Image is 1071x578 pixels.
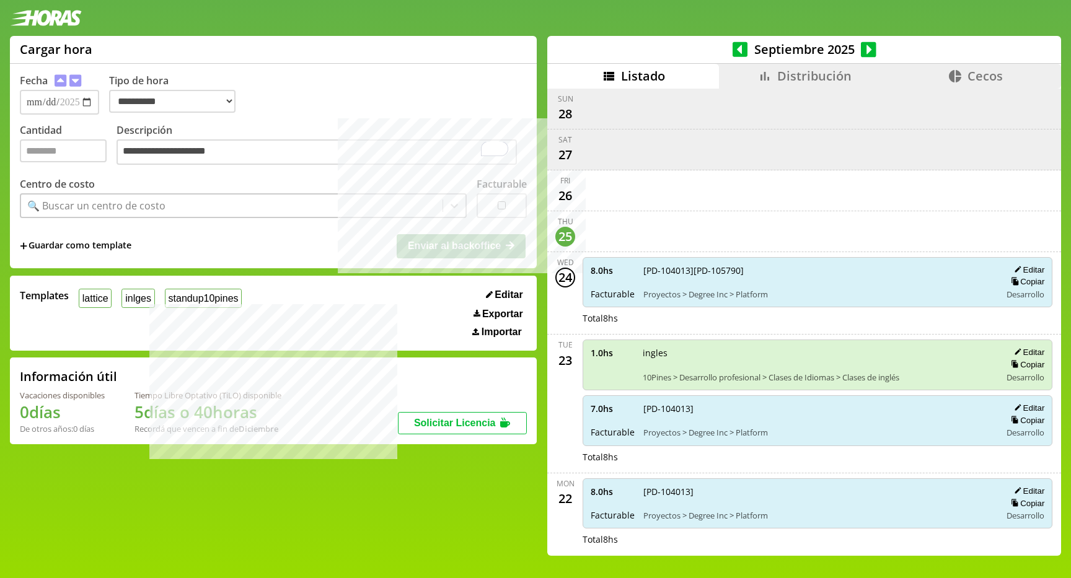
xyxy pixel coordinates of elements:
span: Proyectos > Degree Inc > Platform [643,427,992,438]
div: Mon [557,478,575,489]
label: Tipo de hora [109,74,245,115]
span: + [20,239,27,253]
button: Copiar [1007,359,1044,370]
span: Desarrollo [1007,372,1044,383]
label: Cantidad [20,123,117,169]
button: Copiar [1007,276,1044,287]
span: Solicitar Licencia [414,418,496,428]
div: 25 [555,227,575,247]
div: scrollable content [547,89,1061,554]
span: Proyectos > Degree Inc > Platform [643,510,992,521]
span: [PD-104013] [643,486,992,497]
span: ingles [643,347,992,359]
span: Facturable [591,426,635,438]
div: 26 [555,186,575,206]
span: Templates [20,289,69,302]
span: 7.0 hs [591,403,635,414]
label: Descripción [117,123,527,169]
span: Desarrollo [1007,427,1044,438]
div: 🔍 Buscar un centro de costo [27,199,165,212]
div: Fri [560,175,570,186]
h2: Información útil [20,368,117,385]
span: Septiembre 2025 [747,41,861,58]
h1: 5 días o 40 horas [134,401,281,423]
button: Copiar [1007,415,1044,426]
select: Tipo de hora [109,90,236,113]
img: logotipo [10,10,82,26]
div: Recordá que vencen a fin de [134,423,281,434]
span: 8.0 hs [591,486,635,497]
span: Editar [495,289,522,300]
button: Editar [482,289,527,301]
div: Sat [558,134,572,145]
div: Total 8 hs [583,312,1052,324]
button: Copiar [1007,498,1044,509]
div: 28 [555,104,575,124]
button: inlges [121,289,154,308]
span: [PD-104013][PD-105790] [643,265,992,276]
button: Editar [1010,347,1044,357]
span: 8.0 hs [591,265,635,276]
div: Wed [557,257,574,268]
button: lattice [79,289,112,308]
span: 1.0 hs [591,347,634,359]
span: Cecos [967,68,1003,84]
span: Facturable [591,288,635,300]
h1: 0 días [20,401,105,423]
button: Exportar [470,308,527,320]
button: Editar [1010,265,1044,275]
input: Cantidad [20,139,107,162]
button: Editar [1010,486,1044,496]
button: standup10pines [165,289,242,308]
div: 22 [555,489,575,509]
h1: Cargar hora [20,41,92,58]
button: Editar [1010,403,1044,413]
div: 24 [555,268,575,287]
textarea: To enrich screen reader interactions, please activate Accessibility in Grammarly extension settings [117,139,517,165]
div: Total 8 hs [583,451,1052,463]
span: Exportar [482,309,523,320]
span: Facturable [591,509,635,521]
span: Distribución [777,68,852,84]
b: Diciembre [239,423,278,434]
div: De otros años: 0 días [20,423,105,434]
span: Desarrollo [1007,510,1044,521]
span: Listado [621,68,665,84]
span: Desarrollo [1007,289,1044,300]
div: 27 [555,145,575,165]
span: +Guardar como template [20,239,131,253]
div: Tue [558,339,573,350]
span: [PD-104013] [643,403,992,414]
button: Solicitar Licencia [398,412,527,434]
div: Tiempo Libre Optativo (TiLO) disponible [134,390,281,401]
label: Fecha [20,74,48,87]
div: 23 [555,350,575,370]
span: 10Pines > Desarrollo profesional > Clases de Idiomas > Clases de inglés [643,372,992,383]
span: Importar [482,326,522,338]
div: Total 8 hs [583,533,1052,545]
label: Facturable [477,177,527,191]
label: Centro de costo [20,177,95,191]
div: Vacaciones disponibles [20,390,105,401]
div: Thu [558,216,573,227]
span: Proyectos > Degree Inc > Platform [643,289,992,300]
div: Sun [558,94,573,104]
